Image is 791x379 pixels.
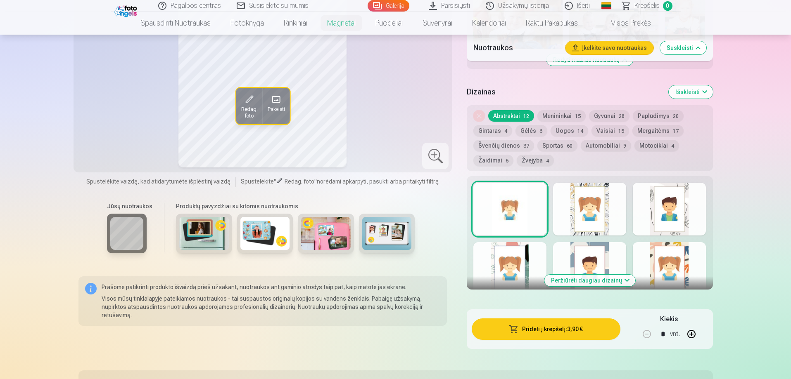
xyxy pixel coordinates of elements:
span: 4 [546,158,549,164]
a: Visos prekės [588,12,661,35]
span: Spustelėkite vaizdą, kad atidarytumėte išplėstinį vaizdą [86,177,230,186]
span: norėdami apkarpyti, pasukti arba pritaikyti filtrą [317,178,439,185]
h5: Nuotraukos [473,42,558,54]
button: Peržiūrėti daugiau dizainų [544,275,635,286]
span: 17 [673,128,679,134]
a: Puodeliai [366,12,413,35]
div: vnt. [670,324,680,344]
button: Pakeisti [262,88,290,124]
button: Gyvūnai28 [589,110,629,122]
a: Rinkiniai [274,12,317,35]
span: 20 [673,113,679,119]
a: Kalendoriai [462,12,516,35]
h5: Dizainas [467,86,662,98]
a: Suvenyrai [413,12,462,35]
span: 12 [523,113,529,119]
span: 6 [539,128,542,134]
span: 9 [623,143,626,149]
a: Fotoknyga [221,12,274,35]
button: Gėlės6 [515,125,547,137]
button: Vaisiai15 [591,125,629,137]
button: Motociklai4 [634,140,679,151]
button: Automobiliai9 [581,140,631,151]
span: 6 [506,158,508,164]
span: 60 [567,143,572,149]
button: Redag. foto [236,88,262,124]
span: Pakeisti [267,106,285,113]
h6: Produktų pavyzdžiai su kitomis nuotraukomis [173,202,418,210]
span: " [274,178,276,185]
img: /fa2 [114,3,139,17]
button: Abstraktai12 [488,110,534,122]
button: Pridėti į krepšelį:3,90 € [472,318,620,340]
button: Žvejyba4 [517,155,554,166]
button: Gintaras4 [473,125,512,137]
span: 0 [663,1,672,11]
span: 15 [575,113,581,119]
button: Uogos14 [551,125,588,137]
button: Žaidimai6 [473,155,513,166]
a: Spausdinti nuotraukas [131,12,221,35]
span: 4 [671,143,674,149]
span: Krepšelis [634,1,660,11]
span: 14 [577,128,583,134]
span: 37 [523,143,529,149]
button: Išskleisti [669,85,713,99]
button: Įkelkite savo nuotraukas [565,41,653,54]
button: Paplūdimys20 [633,110,684,122]
p: Visos mūsų tinklalapyje pateikiamos nuotraukos - tai suspaustos originalų kopijos su vandens ženk... [102,294,441,319]
p: Prašome patikrinti produkto išvaizdą prieš užsakant, nuotraukos ant gaminio atrodys taip pat, kai... [102,283,441,291]
span: Redag. foto [285,178,314,185]
button: Sportas60 [537,140,577,151]
button: Suskleisti [660,41,706,54]
span: 4 [504,128,507,134]
span: Spustelėkite [241,178,274,185]
a: Raktų pakabukas [516,12,588,35]
h6: Jūsų nuotraukos [107,202,152,210]
button: Švenčių dienos37 [473,140,534,151]
button: Mergaitėms17 [632,125,684,137]
button: Menininkai15 [537,110,586,122]
a: Magnetai [317,12,366,35]
span: " [314,178,317,185]
span: 28 [619,113,625,119]
h5: Kiekis [660,314,678,324]
span: Redag. foto [241,106,257,119]
span: 15 [618,128,624,134]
